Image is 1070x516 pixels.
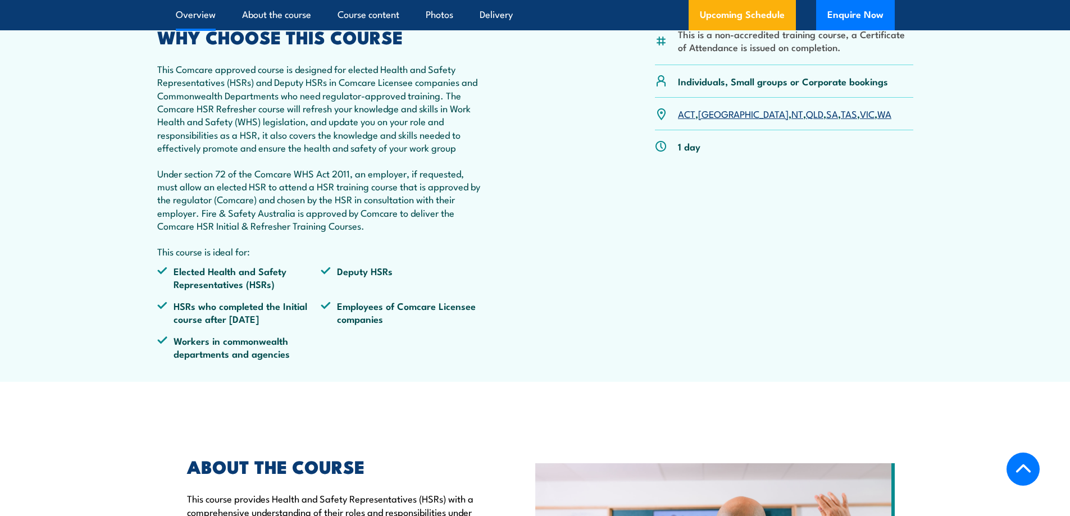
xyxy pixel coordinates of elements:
h2: ABOUT THE COURSE [187,458,484,474]
p: This course is ideal for: [157,245,485,258]
p: Under section 72 of the Comcare WHS Act 2011, an employer, if requested, must allow an elected HS... [157,167,485,232]
a: TAS [841,107,857,120]
li: Elected Health and Safety Representatives (HSRs) [157,264,321,291]
a: WA [877,107,891,120]
a: QLD [806,107,823,120]
li: Deputy HSRs [321,264,485,291]
li: This is a non-accredited training course, a Certificate of Attendance is issued on completion. [678,28,913,54]
h2: WHY CHOOSE THIS COURSE [157,29,485,44]
a: SA [826,107,838,120]
a: VIC [860,107,875,120]
a: ACT [678,107,695,120]
p: , , , , , , , [678,107,891,120]
p: This Comcare approved course is designed for elected Health and Safety Representatives (HSRs) and... [157,62,485,154]
li: Employees of Comcare Licensee companies [321,299,485,326]
li: HSRs who completed the Initial course after [DATE] [157,299,321,326]
li: Workers in commonwealth departments and agencies [157,334,321,360]
p: 1 day [678,140,700,153]
a: NT [791,107,803,120]
p: Individuals, Small groups or Corporate bookings [678,75,888,88]
a: [GEOGRAPHIC_DATA] [698,107,789,120]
